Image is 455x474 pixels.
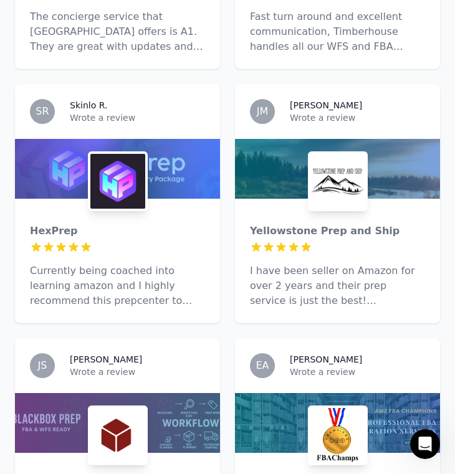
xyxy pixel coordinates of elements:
[21,298,229,329] input: Your email
[13,330,236,351] textarea: Message…
[78,6,101,16] h1: Aura
[235,84,440,323] a: JM[PERSON_NAME]Wrote a reviewYellowstone Prep and ShipYellowstone Prep and ShipI have been seller...
[83,202,93,212] b: 🚀
[257,107,269,116] span: JM
[36,107,49,116] span: SR
[250,224,425,239] div: Yellowstone Prep and Ship
[290,366,425,378] p: Wrote a review
[256,361,269,371] span: EA
[90,408,145,463] img: Black Box Preps
[53,7,73,27] img: Profile image for Finn
[70,353,142,366] h3: [PERSON_NAME]
[30,263,205,308] p: Currently being coached into learning amazon and I highly recommend this prepcenter to anyone tha...
[15,84,220,323] a: SRSkinlo R.Wrote a reviewHexPrepHexPrepCurrently being coached into learning amazon and I highly ...
[10,72,204,227] div: Hey there 😀 Did you know that [PERSON_NAME] offers the most features and performance for the cost...
[250,263,425,308] p: I have been seller on Amazon for over 2 years and their prep service is just the best! [PERSON_NA...
[8,5,32,29] button: go back
[70,111,205,124] p: Wrote a review
[70,366,205,378] p: Wrote a review
[219,5,241,27] div: Close
[10,72,239,255] div: Aura says…
[20,165,170,187] a: Early Stage Program
[30,9,205,54] p: The concierge service that [GEOGRAPHIC_DATA] offers is A1. They are great with updates and has ex...
[290,99,362,111] h3: [PERSON_NAME]
[310,408,365,463] img: FBA Champs
[310,154,365,209] img: Yellowstone Prep and Ship
[211,361,231,381] button: Send a message…
[410,429,440,459] iframe: Intercom live chat
[90,154,145,209] img: HexPrep
[195,5,219,29] button: Home
[290,353,362,366] h3: [PERSON_NAME]
[36,7,55,27] img: Profile image for Casey
[290,111,425,124] p: Wrote a review
[191,366,201,376] button: Emoji picker
[250,9,425,54] p: Fast turn around and excellent communication, Timberhouse handles all our WFS and FBA shipments a...
[20,79,194,214] div: Hey there 😀 Did you know that [PERSON_NAME] offers the most features and performance for the cost...
[38,361,47,371] span: JS
[20,202,83,212] a: Start Free Trial
[70,99,107,111] h3: Skinlo R.
[20,230,75,237] div: Aura • 9m ago
[88,16,159,28] p: Back later [DATE]
[30,224,205,239] div: HexPrep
